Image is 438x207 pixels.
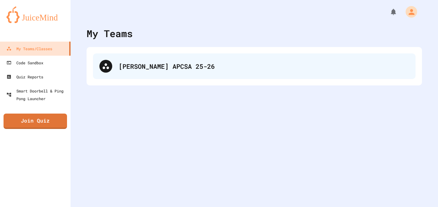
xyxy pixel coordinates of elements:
div: [PERSON_NAME] APCSA 25-26 [119,61,409,71]
div: [PERSON_NAME] APCSA 25-26 [93,53,416,79]
div: Quiz Reports [6,73,43,81]
div: My Account [399,4,419,19]
a: Join Quiz [4,114,67,129]
div: Smart Doorbell & Ping Pong Launcher [6,87,68,102]
div: Code Sandbox [6,59,43,67]
div: My Teams/Classes [6,45,52,52]
div: My Notifications [378,6,399,17]
div: My Teams [87,26,133,41]
img: logo-orange.svg [6,6,64,23]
